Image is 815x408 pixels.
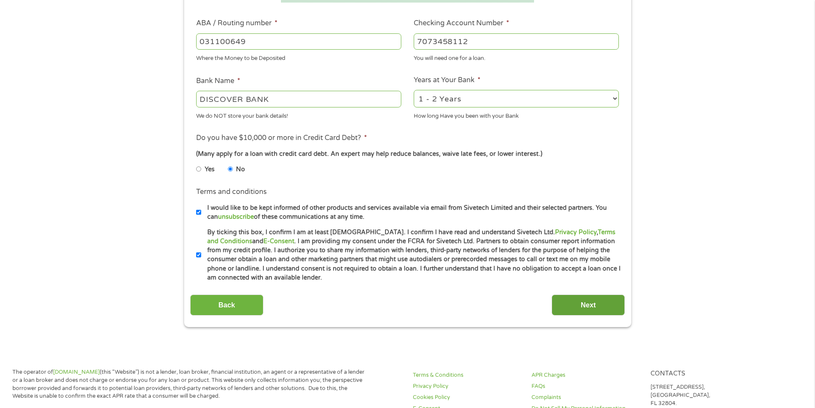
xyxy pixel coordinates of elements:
a: Privacy Policy [555,229,597,236]
div: How long Have you been with your Bank [414,109,619,120]
a: Terms & Conditions [413,371,521,379]
input: Back [190,295,263,316]
label: Yes [205,165,215,174]
div: Where the Money to be Deposited [196,51,401,63]
a: Privacy Policy [413,382,521,390]
a: Complaints [531,393,640,402]
input: 263177916 [196,33,401,50]
a: FAQs [531,382,640,390]
div: We do NOT store your bank details! [196,109,401,120]
label: Years at Your Bank [414,76,481,85]
label: Terms and conditions [196,188,267,197]
a: E-Consent [263,238,294,245]
label: Bank Name [196,77,240,86]
label: No [236,165,245,174]
div: You will need one for a loan. [414,51,619,63]
a: APR Charges [531,371,640,379]
input: 345634636 [414,33,619,50]
a: [DOMAIN_NAME] [53,369,100,375]
p: The operator of (this “Website”) is not a lender, loan broker, financial institution, an agent or... [12,368,369,401]
label: By ticking this box, I confirm I am at least [DEMOGRAPHIC_DATA]. I confirm I have read and unders... [201,228,621,283]
label: ABA / Routing number [196,19,278,28]
h4: Contacts [651,370,759,378]
p: [STREET_ADDRESS], [GEOGRAPHIC_DATA], FL 32804. [651,383,759,408]
a: Cookies Policy [413,393,521,402]
label: Checking Account Number [414,19,509,28]
input: Next [552,295,625,316]
a: unsubscribe [218,213,254,220]
label: Do you have $10,000 or more in Credit Card Debt? [196,134,367,143]
label: I would like to be kept informed of other products and services available via email from Sivetech... [201,203,621,222]
div: (Many apply for a loan with credit card debt. An expert may help reduce balances, waive late fees... [196,149,618,159]
a: Terms and Conditions [207,229,615,245]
